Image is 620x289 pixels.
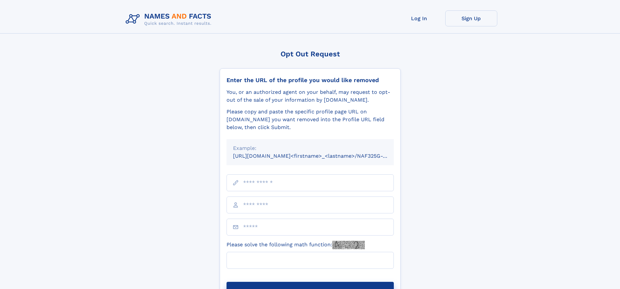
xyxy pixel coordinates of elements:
[393,10,445,26] a: Log In
[233,153,406,159] small: [URL][DOMAIN_NAME]<firstname>_<lastname>/NAF325G-xxxxxxxx
[227,108,394,131] div: Please copy and paste the specific profile page URL on [DOMAIN_NAME] you want removed into the Pr...
[445,10,497,26] a: Sign Up
[227,241,365,249] label: Please solve the following math function:
[220,50,401,58] div: Opt Out Request
[227,77,394,84] div: Enter the URL of the profile you would like removed
[233,144,387,152] div: Example:
[123,10,217,28] img: Logo Names and Facts
[227,88,394,104] div: You, or an authorized agent on your behalf, may request to opt-out of the sale of your informatio...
